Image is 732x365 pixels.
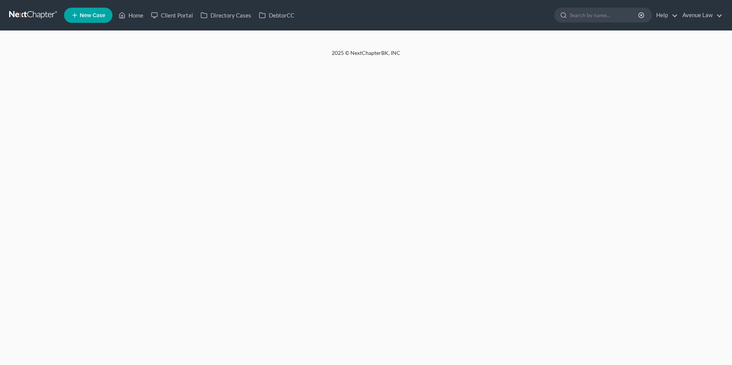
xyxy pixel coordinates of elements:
a: Home [115,8,147,22]
a: Help [652,8,678,22]
div: 2025 © NextChapterBK, INC [149,49,583,63]
a: DebtorCC [255,8,298,22]
a: Avenue Law [679,8,722,22]
a: Client Portal [147,8,197,22]
input: Search by name... [570,8,639,22]
a: Directory Cases [197,8,255,22]
span: New Case [80,13,105,18]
